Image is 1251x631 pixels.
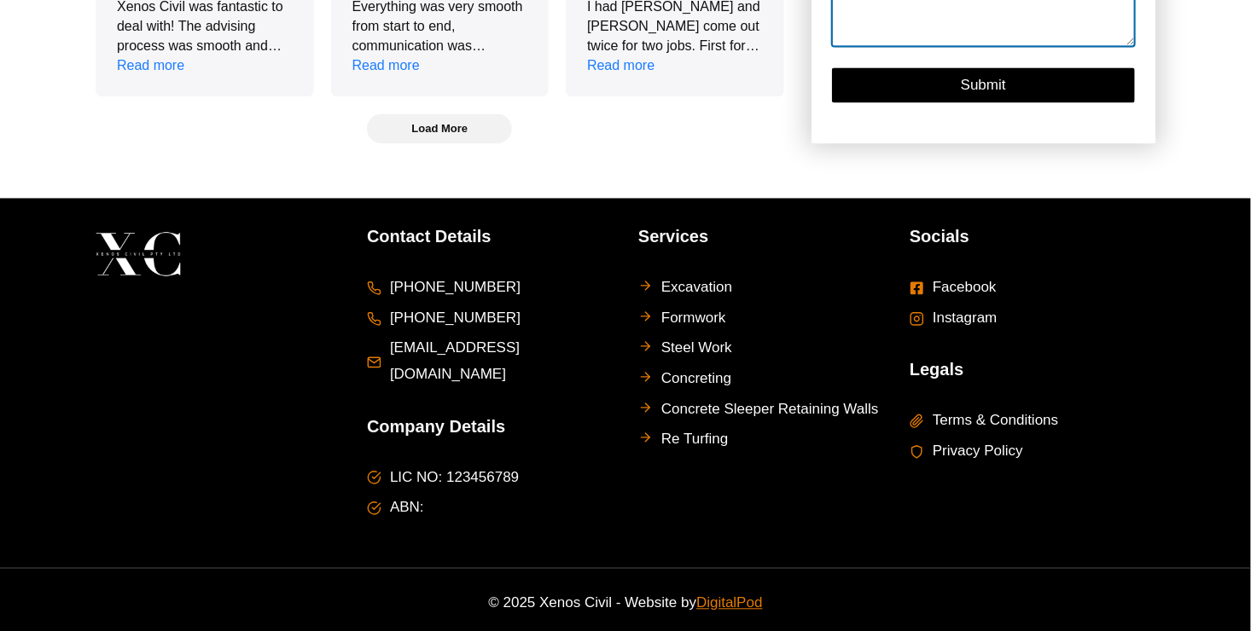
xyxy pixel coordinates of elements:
[661,275,732,301] span: Excavation
[661,397,879,423] span: Concrete Sleeper Retaining Walls
[638,223,884,249] h5: Services
[910,408,1058,434] a: Terms & Conditions
[367,335,613,387] a: [EMAIL_ADDRESS][DOMAIN_NAME]
[638,397,879,423] a: Concrete Sleeper Retaining Walls
[638,366,731,392] a: Concreting
[910,438,1023,465] a: Privacy Policy
[933,305,998,332] span: Instagram
[638,426,728,453] a: Re Turfing
[367,275,521,301] a: [PHONE_NUMBER]
[390,335,613,387] span: [EMAIL_ADDRESS][DOMAIN_NAME]
[910,305,998,332] a: Instagram
[367,113,512,143] button: Load More
[390,275,521,301] span: [PHONE_NUMBER]
[367,223,613,249] h5: Contact Details
[933,275,997,301] span: Facebook
[661,335,732,362] span: Steel Work
[117,55,184,75] div: Read more
[587,55,655,75] div: Read more
[832,67,1135,102] button: Submit
[661,305,726,332] span: Formwork
[910,275,997,301] a: Facebook
[390,495,424,521] span: ABN:
[367,414,613,439] h5: Company Details
[661,366,731,392] span: Concreting
[638,335,732,362] a: Steel Work
[933,408,1058,434] span: Terms & Conditions
[910,223,1155,249] h5: Socials
[910,356,1155,382] h5: Legals
[367,305,521,332] a: [PHONE_NUMBER]
[638,305,726,332] a: Formwork
[661,426,728,453] span: Re Turfing
[696,594,763,611] a: DigitalPod
[96,591,1155,614] p: © 2025 Xenos Civil - Website by
[390,465,519,491] span: LIC NO: 123456789
[933,438,1023,465] span: Privacy Policy
[411,121,468,136] span: Load More
[638,275,732,301] a: Excavation
[352,55,420,75] div: Read more
[390,305,521,332] span: [PHONE_NUMBER]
